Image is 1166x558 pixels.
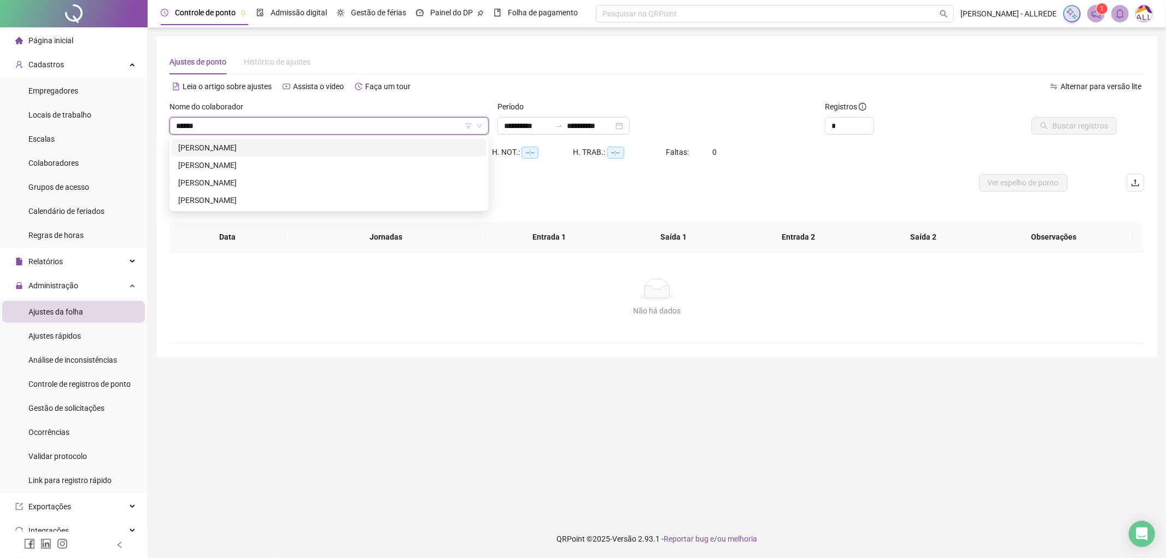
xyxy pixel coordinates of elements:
[1032,117,1117,135] button: Buscar registros
[979,174,1068,191] button: Ver espelho de ponto
[169,101,250,113] label: Nome do colaborador
[28,281,78,290] span: Administração
[178,142,480,154] div: [PERSON_NAME]
[573,146,666,159] div: H. TRAB.:
[28,476,112,485] span: Link para registro rápido
[116,541,124,549] span: left
[416,9,424,16] span: dashboard
[28,60,64,69] span: Cadastros
[337,9,344,16] span: sun
[1115,9,1125,19] span: bell
[40,538,51,549] span: linkedin
[28,307,83,316] span: Ajustes da folha
[1060,82,1141,91] span: Alternar para versão lite
[15,258,23,265] span: file
[1136,5,1152,22] img: 75003
[15,527,23,534] span: sync
[736,222,861,252] th: Entrada 2
[172,139,487,156] div: ALLANA MEDEIROS
[1097,3,1108,14] sup: 1
[28,183,89,191] span: Grupos de acesso
[861,222,986,252] th: Saída 2
[175,8,236,17] span: Controle de ponto
[28,526,69,535] span: Integrações
[1131,178,1140,187] span: upload
[940,10,948,18] span: search
[355,83,362,90] span: history
[465,123,472,129] span: filter
[28,207,104,216] span: Calendário de feriados
[15,503,23,510] span: export
[487,222,611,252] th: Entrada 1
[28,257,63,266] span: Relatórios
[283,83,290,90] span: youtube
[960,8,1057,20] span: [PERSON_NAME] - ALLREDE
[28,404,104,412] span: Gestão de solicitações
[497,101,531,113] label: Período
[271,8,327,17] span: Admissão digital
[183,305,1131,317] div: Não há dados
[172,156,487,174] div: ALLAN CLEVERSON ALVES DE OLIVEIRA
[183,82,272,91] span: Leia o artigo sobre ajustes
[28,36,73,45] span: Página inicial
[975,222,1133,252] th: Observações
[365,82,411,91] span: Faça um tour
[57,538,68,549] span: instagram
[28,231,84,240] span: Regras de horas
[28,135,55,143] span: Escalas
[825,101,866,113] span: Registros
[28,428,69,437] span: Ocorrências
[15,282,23,289] span: lock
[477,10,484,16] span: pushpin
[28,452,87,461] span: Validar protocolo
[476,123,483,129] span: down
[28,502,71,511] span: Exportações
[430,8,473,17] span: Painel do DP
[492,146,573,159] div: H. NOT.:
[293,82,344,91] span: Assista o vídeo
[256,9,264,16] span: file-done
[1091,9,1101,19] span: notification
[28,111,91,119] span: Locais de trabalho
[713,148,717,156] span: 0
[612,534,636,543] span: Versão
[24,538,35,549] span: facebook
[1066,8,1078,20] img: sparkle-icon.fc2bf0ac1784a2077858766a79e2daf3.svg
[244,57,310,66] span: Histórico de ajustes
[351,8,406,17] span: Gestão de férias
[178,159,480,171] div: [PERSON_NAME]
[172,191,487,209] div: WALLAS BATISTA DA SILVA
[28,86,78,95] span: Empregadores
[508,8,578,17] span: Folha de pagamento
[664,534,757,543] span: Reportar bug e/ou melhoria
[178,194,480,206] div: [PERSON_NAME]
[286,222,487,252] th: Jornadas
[1129,521,1155,547] div: Open Intercom Messenger
[172,174,487,191] div: ALLAN MORENO DE OLIVEIRA
[240,10,247,16] span: pushpin
[15,37,23,44] span: home
[554,121,563,130] span: to
[28,159,79,167] span: Colaboradores
[859,103,866,111] span: info-circle
[28,380,131,388] span: Controle de registros de ponto
[169,222,286,252] th: Data
[161,9,168,16] span: clock-circle
[28,356,117,364] span: Análise de inconsistências
[28,332,81,340] span: Ajustes rápidos
[554,121,563,130] span: swap-right
[983,231,1124,243] span: Observações
[148,520,1166,558] footer: QRPoint © 2025 - 2.93.1 -
[1100,5,1104,13] span: 1
[522,147,538,159] span: --:--
[15,61,23,68] span: user-add
[494,9,501,16] span: book
[169,57,226,66] span: Ajustes de ponto
[1050,83,1058,90] span: swap
[172,83,180,90] span: file-text
[666,148,691,156] span: Faltas:
[178,177,480,189] div: [PERSON_NAME]
[611,222,736,252] th: Saída 1
[607,147,624,159] span: --:--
